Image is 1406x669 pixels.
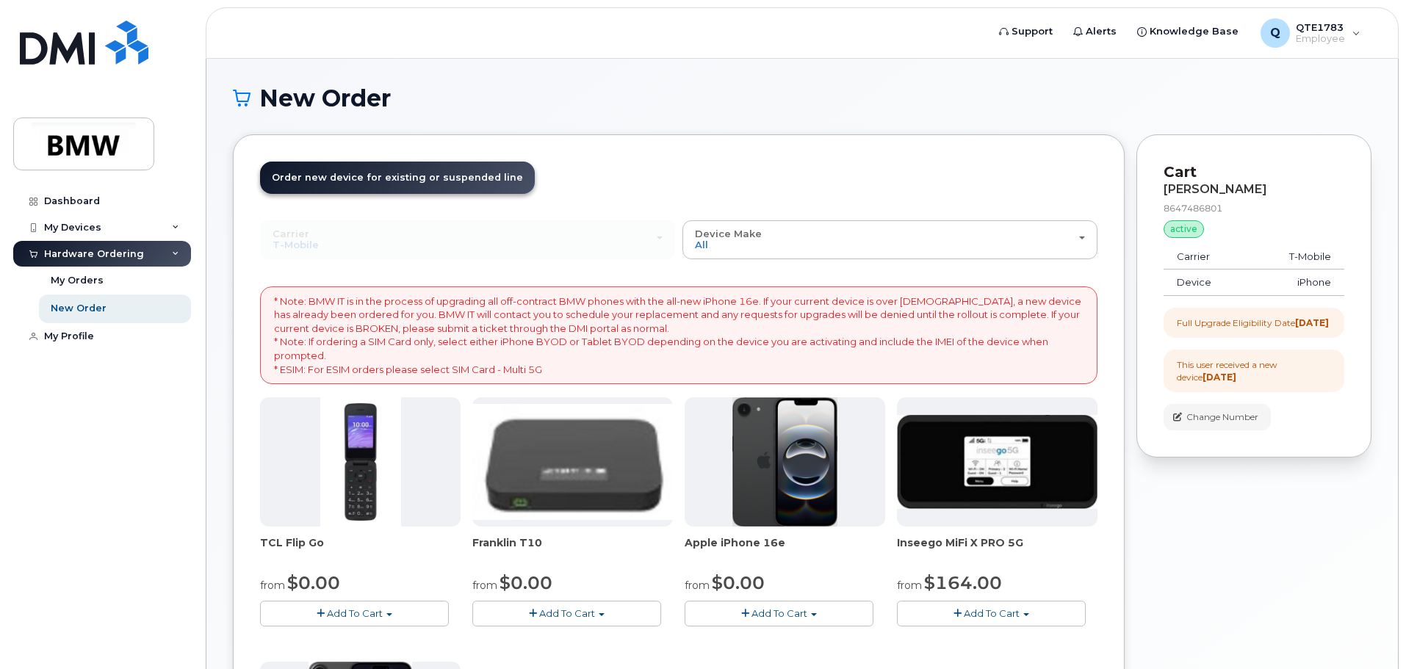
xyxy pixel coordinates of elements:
small: from [472,579,497,592]
div: Inseego MiFi X PRO 5G [897,535,1097,565]
div: TCL Flip Go [260,535,461,565]
span: Add To Cart [539,607,595,619]
td: Carrier [1164,244,1249,270]
div: active [1164,220,1204,238]
button: Add To Cart [472,601,661,626]
span: Add To Cart [964,607,1020,619]
img: TCL_FLIP_MODE.jpg [320,397,401,527]
span: All [695,239,708,250]
span: $0.00 [500,572,552,593]
button: Add To Cart [685,601,873,626]
button: Add To Cart [260,601,449,626]
span: $0.00 [287,572,340,593]
div: [PERSON_NAME] [1164,183,1344,196]
iframe: Messenger Launcher [1342,605,1395,658]
strong: [DATE] [1203,372,1236,383]
img: t10.jpg [472,404,673,520]
span: Add To Cart [327,607,383,619]
span: $164.00 [924,572,1002,593]
small: from [685,579,710,592]
p: Cart [1164,162,1344,183]
td: T-Mobile [1249,244,1344,270]
span: $0.00 [712,572,765,593]
p: * Note: BMW IT is in the process of upgrading all off-contract BMW phones with the all-new iPhone... [274,294,1084,376]
span: Change Number [1186,411,1258,424]
div: Full Upgrade Eligibility Date [1177,317,1329,329]
div: Apple iPhone 16e [685,535,885,565]
small: from [897,579,922,592]
td: iPhone [1249,270,1344,296]
div: 8647486801 [1164,202,1344,214]
button: Change Number [1164,404,1271,430]
div: This user received a new device [1177,358,1331,383]
h1: New Order [233,85,1371,111]
strong: [DATE] [1295,317,1329,328]
button: Add To Cart [897,601,1086,626]
img: cut_small_inseego_5G.jpg [897,415,1097,509]
span: Add To Cart [751,607,807,619]
td: Device [1164,270,1249,296]
div: Franklin T10 [472,535,673,565]
button: Device Make All [682,220,1097,258]
span: Device Make [695,228,762,239]
span: Order new device for existing or suspended line [272,172,523,183]
small: from [260,579,285,592]
img: iphone16e.png [732,397,838,527]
